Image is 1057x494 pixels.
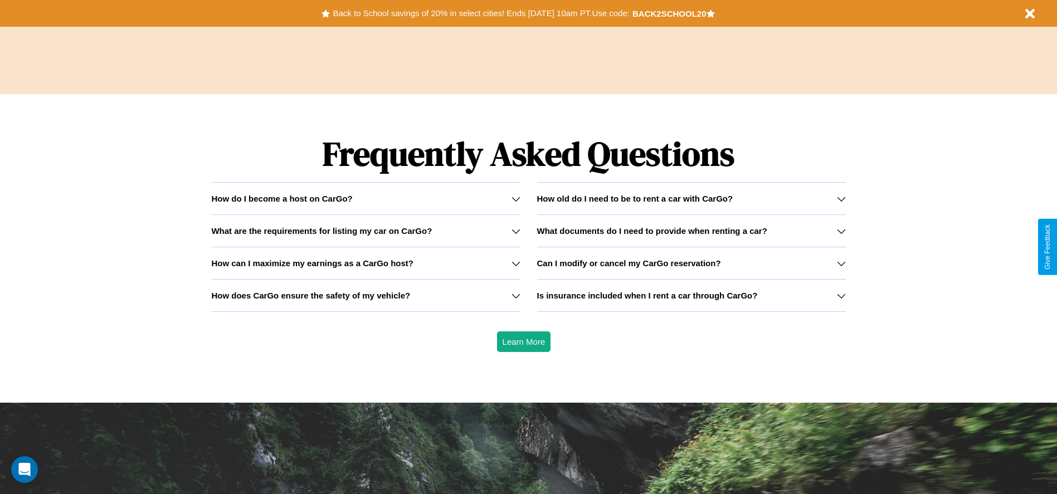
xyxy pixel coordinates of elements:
[537,226,767,236] h3: What documents do I need to provide when renting a car?
[211,291,410,300] h3: How does CarGo ensure the safety of my vehicle?
[537,194,733,203] h3: How old do I need to be to rent a car with CarGo?
[537,291,758,300] h3: Is insurance included when I rent a car through CarGo?
[211,226,432,236] h3: What are the requirements for listing my car on CarGo?
[497,331,551,352] button: Learn More
[11,456,38,483] div: Open Intercom Messenger
[211,125,845,182] h1: Frequently Asked Questions
[632,9,707,18] b: BACK2SCHOOL20
[537,258,721,268] h3: Can I modify or cancel my CarGo reservation?
[211,258,413,268] h3: How can I maximize my earnings as a CarGo host?
[211,194,352,203] h3: How do I become a host on CarGo?
[330,6,632,21] button: Back to School savings of 20% in select cities! Ends [DATE] 10am PT.Use code:
[1044,224,1051,270] div: Give Feedback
